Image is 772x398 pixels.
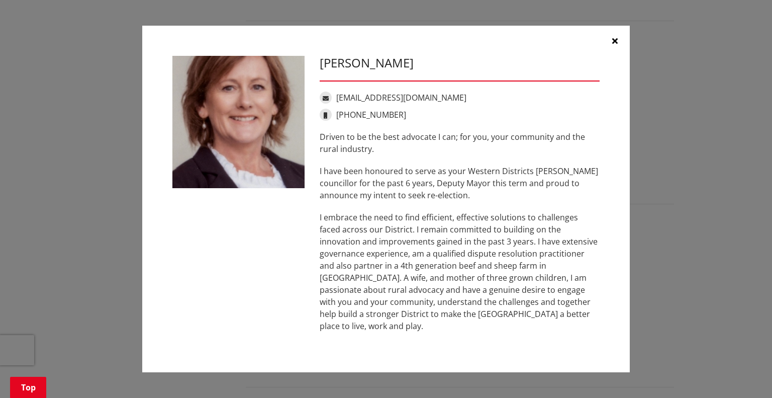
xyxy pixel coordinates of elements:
[320,165,600,201] p: I have been honoured to serve as your Western Districts [PERSON_NAME] councillor for the past 6 y...
[320,211,600,332] p: I embrace the need to find efficient, effective solutions to challenges faced across our District...
[10,377,46,398] a: Top
[320,56,600,70] h3: [PERSON_NAME]
[726,356,762,392] iframe: Messenger Launcher
[336,109,406,120] a: [PHONE_NUMBER]
[172,56,305,188] img: WO-W-WD__EYRE_C__6piwf
[336,92,466,103] a: [EMAIL_ADDRESS][DOMAIN_NAME]
[320,131,600,155] p: Driven to be the best advocate I can; for you, your community and the rural industry.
